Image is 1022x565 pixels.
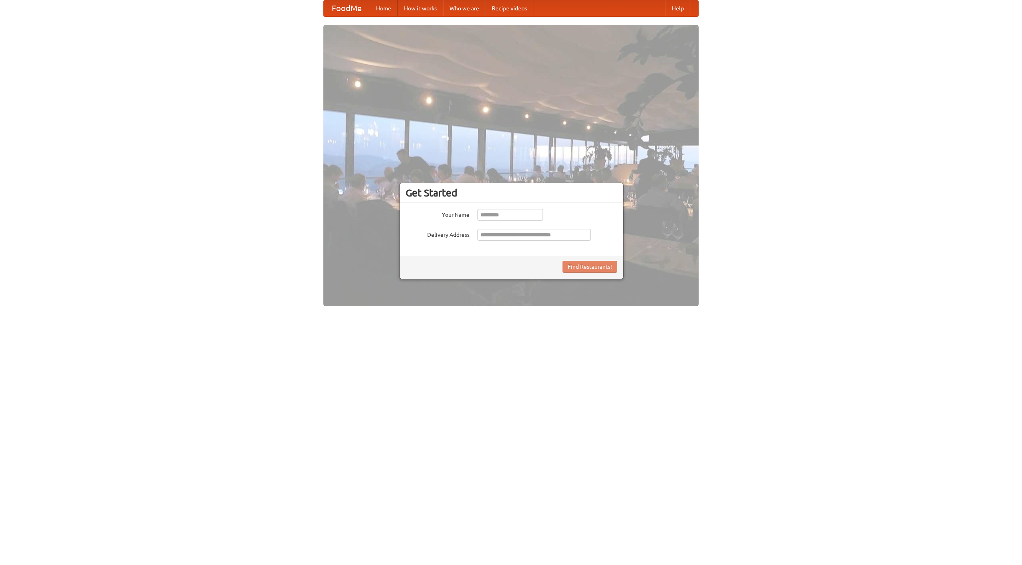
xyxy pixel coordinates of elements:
a: FoodMe [324,0,370,16]
a: Help [665,0,690,16]
a: Home [370,0,398,16]
a: Recipe videos [485,0,533,16]
h3: Get Started [406,187,617,199]
label: Delivery Address [406,229,469,239]
a: Who we are [443,0,485,16]
label: Your Name [406,209,469,219]
button: Find Restaurants! [562,261,617,273]
a: How it works [398,0,443,16]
